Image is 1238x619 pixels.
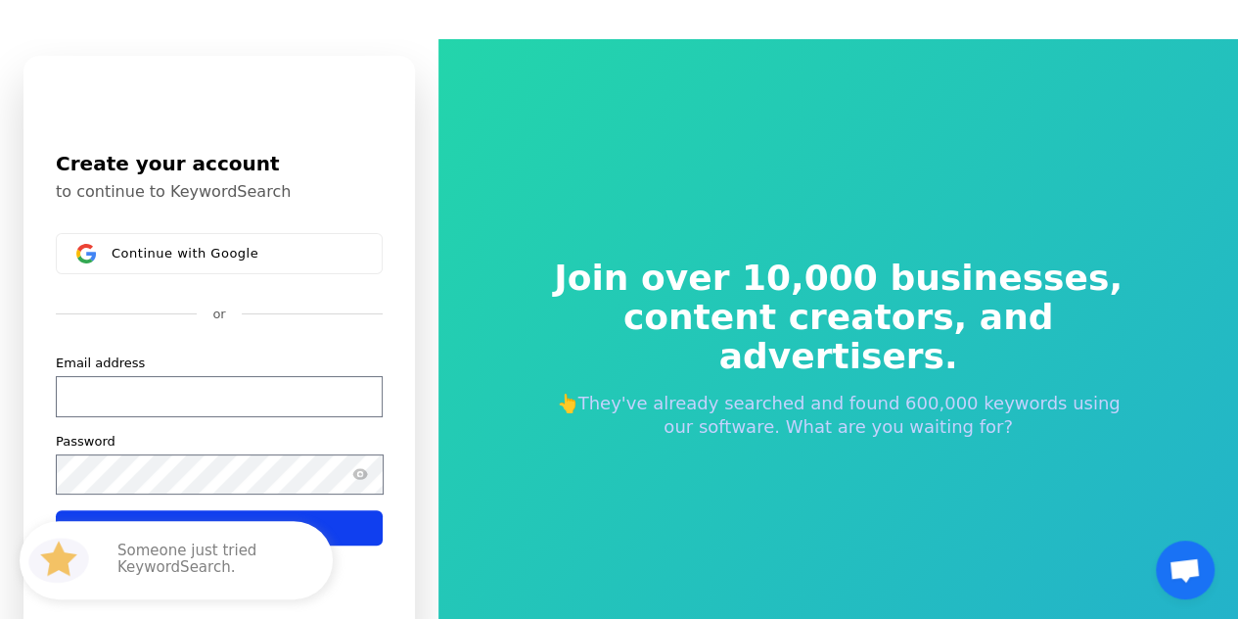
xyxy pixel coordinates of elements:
[112,246,258,262] span: Continue with Google
[117,543,313,578] p: Someone just tried KeywordSearch.
[212,306,225,323] p: or
[56,149,383,178] h1: Create your account
[76,244,96,263] img: Sign in with Google
[56,510,383,546] button: Continue
[541,392,1136,439] p: 👆They've already searched and found 600,000 keywords using our software. What are you waiting for?
[56,233,383,274] button: Sign in with GoogleContinue with Google
[23,525,94,595] img: HubSpot
[541,259,1136,298] span: Join over 10,000 businesses,
[541,298,1136,376] span: content creators, and advertisers.
[1156,541,1215,599] a: Open chat
[56,355,145,372] label: Email address
[348,463,372,487] button: Show password
[56,433,115,451] label: Password
[56,182,383,202] p: to continue to KeywordSearch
